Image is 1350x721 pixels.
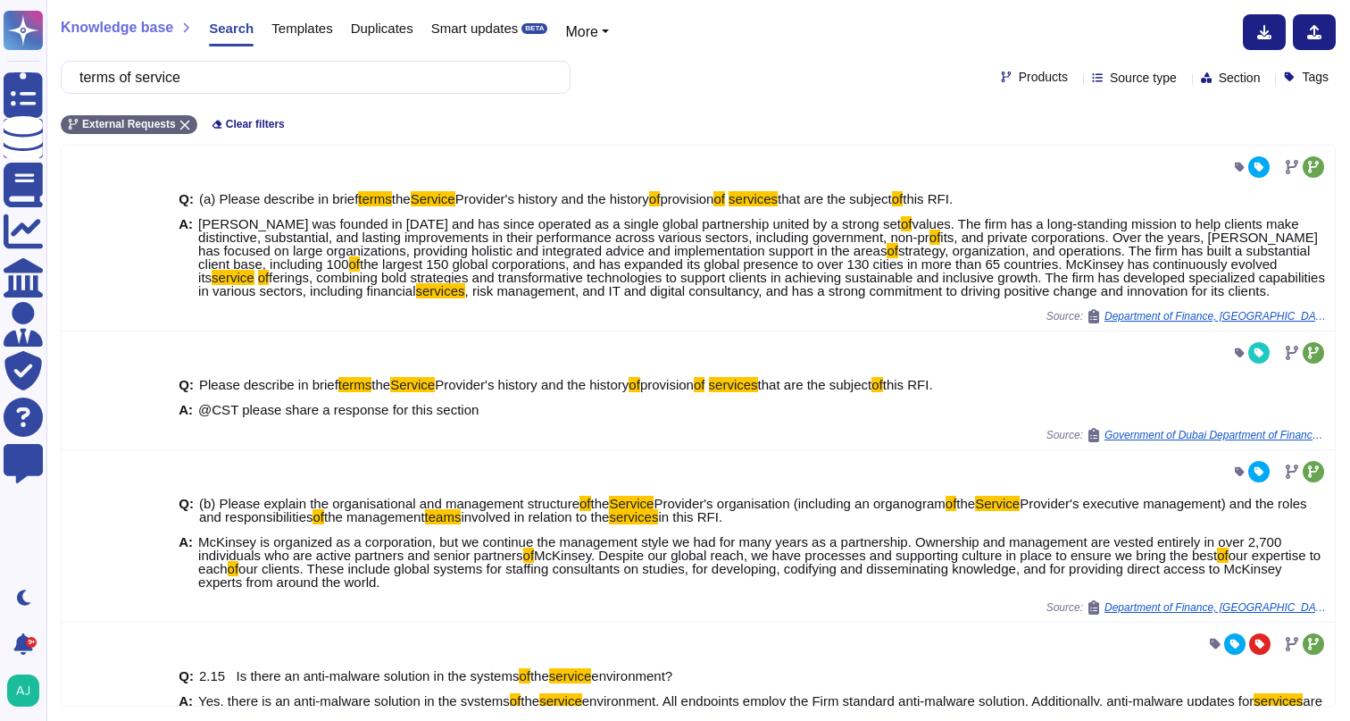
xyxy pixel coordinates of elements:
span: involved in relation to the [461,509,609,524]
mark: of [349,256,361,272]
mark: of [312,509,324,524]
mark: teams [425,509,462,524]
mark: Service [390,377,435,392]
mark: of [887,243,898,258]
span: Clear filters [226,119,285,130]
img: user [7,675,39,707]
mark: of [892,191,904,206]
span: @CST please share a response for this section [198,402,479,417]
span: that are the subject [758,377,872,392]
span: Products [1019,71,1068,83]
span: this RFI. [883,377,933,392]
span: Duplicates [351,21,413,35]
span: environment. All endpoints employ the Firm standard anti-malware solution. Additionally, anti-mal... [582,693,1254,708]
span: Department of Finance, [GEOGRAPHIC_DATA] / 0000021517 [DOF LOP] Update and status doc [1104,602,1328,613]
mark: of [649,191,661,206]
span: Templates [271,21,332,35]
mark: of [871,377,883,392]
span: Government of Dubai Department of Finance / Government of Dubai Department of Finance [1104,430,1328,440]
span: the largest 150 global corporations, and has expanded its global presence to over 130 cities in m... [198,256,1277,285]
span: Provider's executive management) and the roles and responsibilities [199,496,1307,524]
span: More [565,24,597,39]
mark: services [1254,693,1303,708]
span: Source: [1046,600,1328,615]
mark: of [929,230,941,245]
span: this RFI. [903,191,953,206]
b: A: [179,694,193,721]
mark: Service [411,191,455,206]
span: the [956,496,975,511]
span: the [371,377,390,392]
span: provision [640,377,694,392]
b: Q: [179,192,194,205]
span: (b) Please explain the organisational and management structure [199,496,579,511]
mark: of [901,216,912,231]
span: the [530,668,549,683]
mark: of [519,668,530,683]
span: Source type [1110,71,1177,84]
mark: services [729,191,778,206]
span: environment? [591,668,672,683]
mark: terms [358,191,392,206]
mark: of [946,496,957,511]
span: ferings, combining bold strategies and transformative technologies to support clients in achievin... [198,270,1325,298]
span: (a) Please describe in brief [199,191,358,206]
span: Search [209,21,254,35]
span: Source: [1046,428,1328,442]
mark: service [549,668,592,683]
span: [PERSON_NAME] was founded in [DATE] and has since operated as a single global partnership united ... [198,216,901,231]
div: BETA [521,23,547,34]
span: its, and private corporations. Over the years, [PERSON_NAME] has focused on large organizations, ... [198,230,1318,258]
mark: services [709,377,758,392]
span: Department of Finance, [GEOGRAPHIC_DATA] / 0000021517 [DOF LOP] Update and status doc [1104,311,1328,322]
mark: service [539,693,582,708]
mark: of [713,191,725,206]
mark: services [609,509,658,524]
mark: of [228,561,239,576]
span: Smart updates [431,21,519,35]
span: the [591,496,610,511]
span: Provider's history and the history [455,191,649,206]
span: the management [324,509,425,524]
b: A: [179,535,193,589]
span: strategy, organization, and operations. The firm has built a substantial client base, including 100 [198,243,1310,272]
span: our clients. These include global systems for staffing consultants on studies, for developing, co... [198,561,1281,590]
mark: of [694,377,705,392]
span: Yes, there is an anti-malware solution in the systems [198,693,510,708]
b: Q: [179,497,194,524]
span: values. The firm has a long-standing mission to help clients make distinctive, substantial, and l... [198,216,1299,245]
mark: Service [975,496,1020,511]
span: Provider's organisation (including an organogram [654,496,945,511]
span: McKinsey. Despite our global reach, we have processes and supporting culture in place to ensure w... [534,548,1217,563]
span: 2.15 Is there an anti-malware solution in the systems [199,668,520,683]
mark: services [416,283,465,298]
span: Section [1219,71,1261,84]
mark: of [629,377,640,392]
mark: of [510,693,521,708]
span: External Requests [82,119,176,130]
b: A: [179,403,193,416]
input: Search a question or template... [71,62,552,93]
span: the [392,191,411,206]
span: Knowledge base [61,21,173,35]
mark: Service [609,496,654,511]
b: A: [179,217,193,298]
b: Q: [179,669,194,683]
span: , risk management, and IT and digital consultancy, and has a strong commitment to driving positiv... [465,283,1271,298]
span: Source: [1046,309,1328,323]
span: Tags [1302,71,1329,83]
mark: of [579,496,591,511]
mark: of [258,270,269,285]
span: Provider's history and the history [435,377,629,392]
b: Q: [179,378,194,391]
span: in this RFI. [658,509,722,524]
mark: service [212,270,254,285]
button: More [565,21,609,43]
span: that are the subject [778,191,892,206]
button: user [4,671,52,710]
span: McKinsey is organized as a corporation, but we continue the management style we had for many year... [198,534,1281,563]
div: 9+ [26,637,37,648]
mark: of [523,548,535,563]
span: Please describe in brief [199,377,338,392]
mark: terms [338,377,372,392]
